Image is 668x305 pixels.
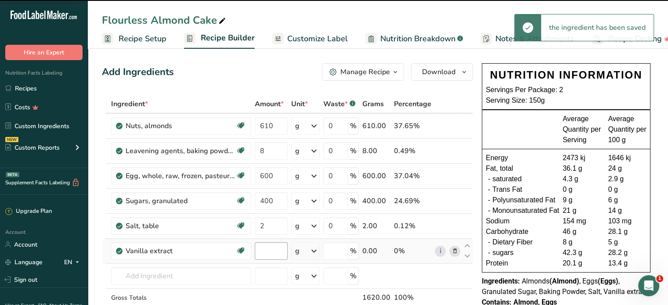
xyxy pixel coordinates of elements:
div: 21 g [563,205,601,216]
div: - [486,248,492,258]
span: Grams [362,99,384,109]
div: g [295,271,300,281]
div: 0.00 [362,246,390,256]
span: Ingredient [111,99,148,109]
span: Customize Label [287,33,348,45]
div: Sugars, granulated [126,196,235,206]
span: Percentage [394,99,431,109]
div: 0.12% [394,221,431,231]
div: Average Quantity per Serving [563,114,601,145]
div: Average Quantity per 100 g [608,114,647,145]
button: Download [411,63,473,81]
div: Leavening agents, baking powder, low-sodium [126,146,235,156]
div: 28.1 g [608,226,647,237]
span: Almonds , Eggs , Granulated Sugar, Baking Powder, Salt, Vanilla extract [482,277,648,296]
div: 8 g [563,237,601,248]
div: g [295,246,300,256]
a: Customize Label [272,29,348,49]
span: Dietary Fiber [492,237,533,248]
div: 610.00 [362,121,390,131]
div: 8.00 [362,146,390,156]
span: Ingredients: [482,277,520,285]
div: 37.04% [394,171,431,181]
div: Add Ingredients [102,65,174,79]
div: Custom Reports [5,143,60,152]
div: 37.65% [394,121,431,131]
div: g [295,196,300,206]
span: Monounsaturated Fat [492,205,559,216]
span: 1 [656,275,663,282]
div: - [486,195,492,205]
span: Recipe Setup [119,33,166,45]
div: 2.9 g [608,174,647,184]
div: g [295,121,300,131]
b: (Eggs) [598,277,618,285]
div: NEW [5,137,18,142]
a: Recipe Setup [102,29,166,49]
div: 42.3 g [563,248,601,258]
span: Sodium [486,216,509,226]
iframe: Intercom live chat [638,275,659,296]
div: 400.00 [362,196,390,206]
button: Hire an Expert [5,45,83,60]
div: 24 g [608,163,647,174]
div: - [486,174,492,184]
div: 2.00 [362,221,390,231]
b: (Almond) [549,277,579,285]
div: Waste [323,99,355,109]
div: 5 g [608,237,647,248]
div: 20.1 g [563,258,601,269]
div: 13.4 g [608,258,647,269]
div: 4.3 g [563,174,601,184]
span: sugars [492,248,513,258]
div: 0% [394,246,431,256]
div: Manage Recipe [340,67,390,77]
div: g [295,146,300,156]
div: 28.2 g [608,248,647,258]
span: Amount [255,99,284,109]
a: Recipe Builder [184,28,255,49]
div: g [295,221,300,231]
div: 0 g [608,184,647,195]
span: Polyunsaturated Fat [492,195,555,205]
div: Serving Size: 150g [486,95,646,106]
button: Manage Recipe [322,63,404,81]
div: 14 g [608,205,647,216]
div: 103 mg [608,216,647,226]
div: the ingredient has been saved [541,14,654,41]
div: 0 g [563,184,601,195]
div: 24.69% [394,196,431,206]
span: Nutrition Breakdown [380,33,455,45]
span: Notes & Attachments [495,33,574,45]
div: Nuts, almonds [126,121,235,131]
div: Upgrade Plan [5,207,52,216]
a: Notes & Attachments [480,29,574,49]
span: Download [422,67,455,77]
span: saturated [492,174,522,184]
span: Energy [486,153,508,163]
div: 6 g [608,195,647,205]
div: 1646 kj [608,153,647,163]
div: EN [64,257,83,267]
div: Vanilla extract [126,246,235,256]
div: Gross Totals [111,293,251,302]
div: 1620.00 [362,292,390,303]
a: Language [5,255,43,270]
span: Protein [486,258,508,269]
div: 9 g [563,195,601,205]
div: Flourless Almond Cake [102,12,227,28]
div: Servings Per Package: 2 [486,85,646,95]
span: Recipe Builder [201,32,255,44]
div: g [295,171,300,181]
a: Nutrition Breakdown [365,29,463,49]
div: Salt, table [126,221,235,231]
input: Add Ingredient [111,267,251,285]
div: - [486,237,492,248]
div: 154 mg [563,216,601,226]
span: Unit [291,99,308,109]
div: - [486,205,492,216]
div: BETA [6,172,19,177]
div: 46 g [563,226,601,237]
div: 2473 kj [563,153,601,163]
span: Fat, total [486,163,513,174]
